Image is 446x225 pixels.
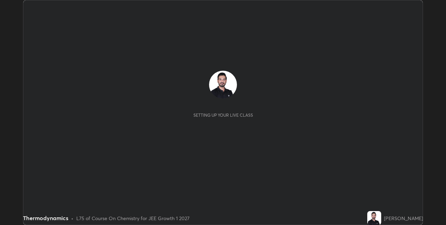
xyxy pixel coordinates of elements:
div: • [71,215,74,222]
img: 4e1817fbb27c49faa6560c8ebe6e622e.jpg [209,71,237,99]
img: 4e1817fbb27c49faa6560c8ebe6e622e.jpg [367,211,381,225]
div: Thermodynamics [23,214,68,222]
div: Setting up your live class [193,113,253,118]
div: [PERSON_NAME] [384,215,423,222]
div: L75 of Course On Chemistry for JEE Growth 1 2027 [76,215,190,222]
